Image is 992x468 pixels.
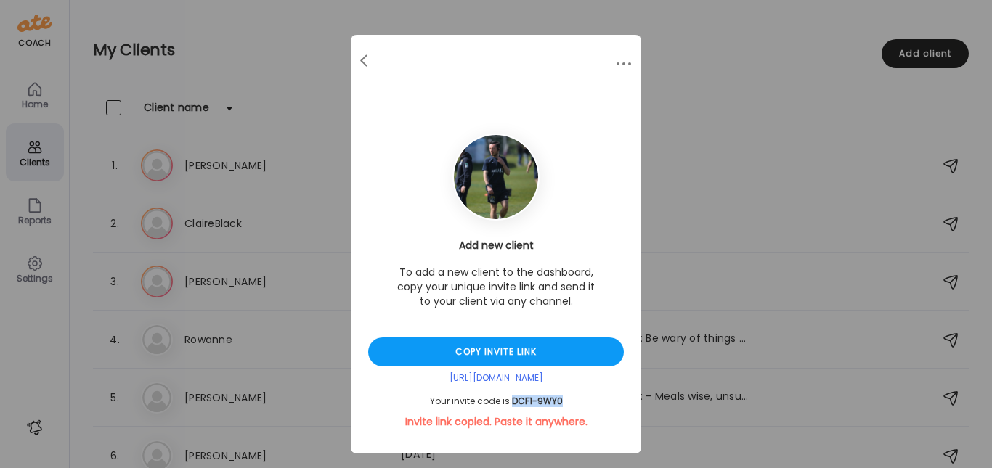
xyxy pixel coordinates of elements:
div: [URL][DOMAIN_NAME] [368,372,624,384]
p: To add a new client to the dashboard, copy your unique invite link and send it to your client via... [394,265,598,308]
img: avatars%2FAcOY17R2Z8UAx8UQIoFDsdTHZZ83 [454,135,538,219]
div: Invite link copied. Paste it anywhere. [368,414,624,429]
div: Your invite code is: [368,395,624,407]
h3: Add new client [368,238,624,253]
span: DCF1-9WY0 [512,395,563,407]
div: Copy invite link [368,337,624,366]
